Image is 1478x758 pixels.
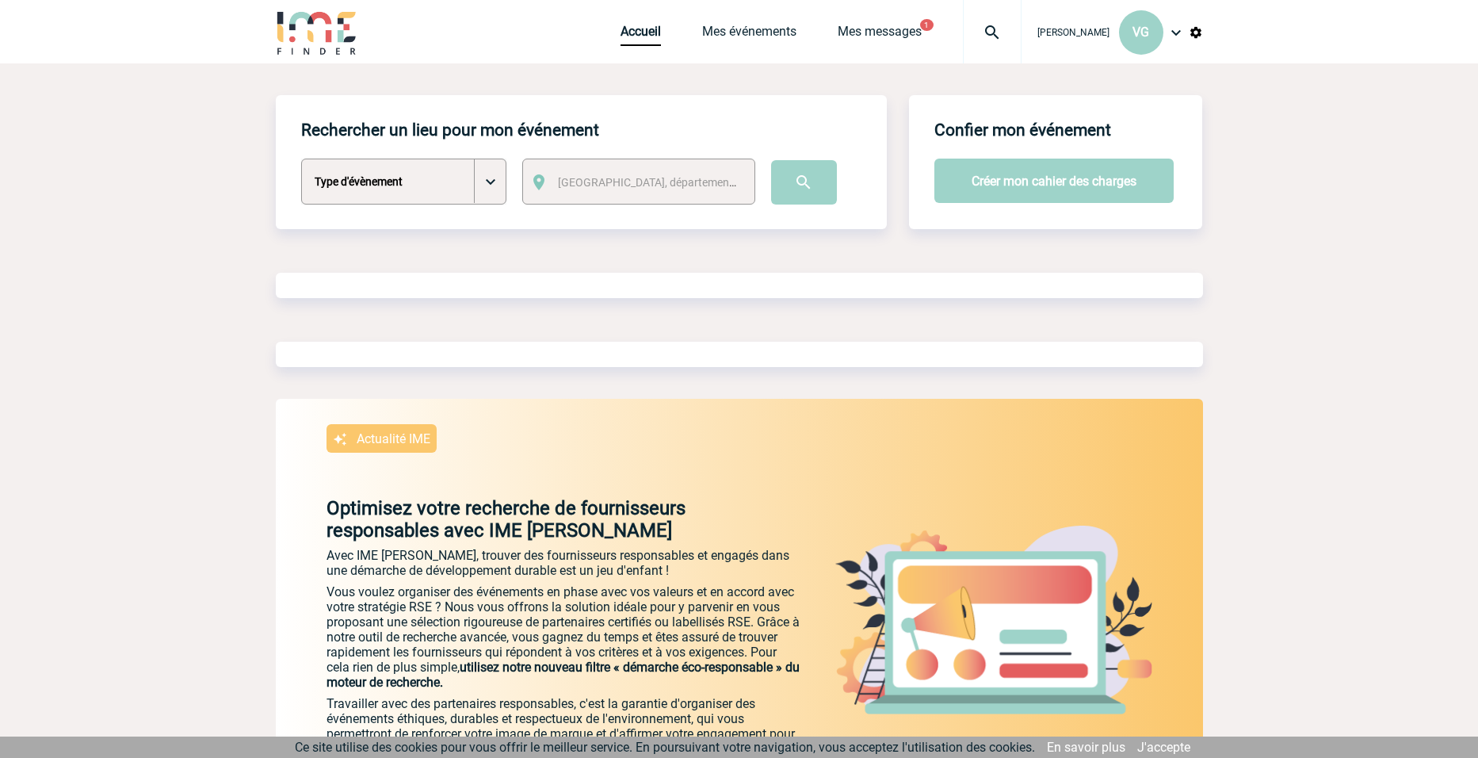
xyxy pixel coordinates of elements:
[934,159,1174,203] button: Créer mon cahier des charges
[934,121,1111,140] h4: Confier mon événement
[558,176,778,189] span: [GEOGRAPHIC_DATA], département, région...
[295,740,1035,755] span: Ce site utilise des cookies pour vous offrir le meilleur service. En poursuivant votre navigation...
[1137,740,1190,755] a: J'accepte
[327,696,802,756] p: Travailler avec des partenaires responsables, c'est la garantie d'organiser des événements éthiqu...
[301,121,599,140] h4: Rechercher un lieu pour mon événement
[835,526,1152,714] img: actu.png
[702,24,796,46] a: Mes événements
[1132,25,1149,40] span: VG
[1047,740,1125,755] a: En savoir plus
[920,19,934,31] button: 1
[327,548,802,578] p: Avec IME [PERSON_NAME], trouver des fournisseurs responsables et engagés dans une démarche de dév...
[771,160,837,205] input: Submit
[838,24,922,46] a: Mes messages
[276,497,802,542] p: Optimisez votre recherche de fournisseurs responsables avec IME [PERSON_NAME]
[327,660,800,690] span: utilisez notre nouveau filtre « démarche éco-responsable » du moteur de recherche.
[621,24,661,46] a: Accueil
[327,584,802,690] p: Vous voulez organiser des événements en phase avec vos valeurs et en accord avec votre stratégie ...
[276,10,358,55] img: IME-Finder
[357,431,430,446] p: Actualité IME
[1037,27,1109,38] span: [PERSON_NAME]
